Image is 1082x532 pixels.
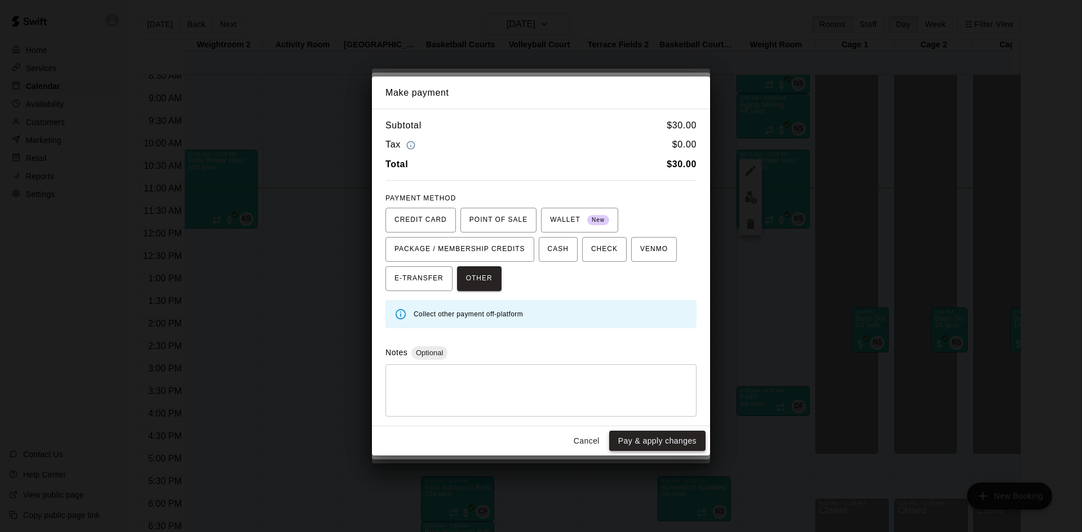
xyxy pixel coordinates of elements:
span: CREDIT CARD [394,211,447,229]
span: PACKAGE / MEMBERSHIP CREDITS [394,240,525,258]
h6: $ 30.00 [667,118,697,133]
button: OTHER [457,266,502,291]
button: CHECK [582,237,627,262]
button: Cancel [569,431,605,451]
b: Total [385,159,408,169]
b: $ 30.00 [667,159,697,169]
button: CREDIT CARD [385,208,456,233]
h2: Make payment [372,77,710,109]
span: E-TRANSFER [394,270,444,288]
span: New [587,213,609,228]
span: PAYMENT METHOD [385,194,456,202]
h6: $ 0.00 [672,137,697,153]
span: POINT OF SALE [469,211,527,229]
button: PACKAGE / MEMBERSHIP CREDITS [385,237,534,262]
button: E-TRANSFER [385,266,453,291]
span: WALLET [550,211,609,229]
span: CASH [548,240,569,258]
span: VENMO [640,240,668,258]
span: OTHER [466,270,493,288]
span: Optional [411,348,447,357]
h6: Subtotal [385,118,422,133]
span: CHECK [591,240,618,258]
button: Pay & apply changes [609,431,706,451]
button: CASH [539,237,578,262]
h6: Tax [385,137,418,153]
button: WALLET New [541,208,618,233]
span: Collect other payment off-platform [414,310,523,318]
button: POINT OF SALE [460,208,536,233]
label: Notes [385,348,407,357]
button: VENMO [631,237,677,262]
